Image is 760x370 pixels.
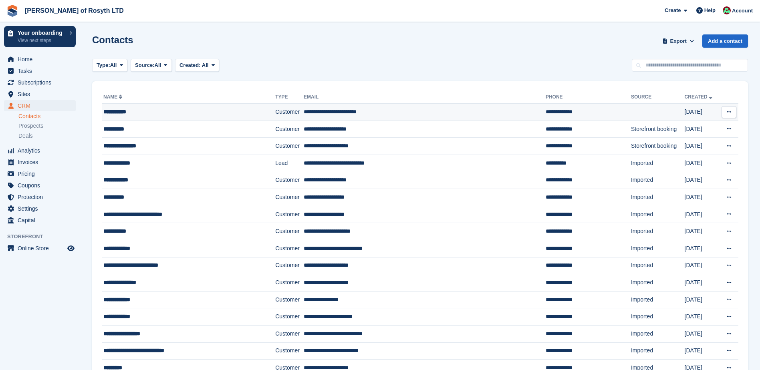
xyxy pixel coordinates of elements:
[631,121,685,138] td: Storefront booking
[4,100,76,111] a: menu
[631,274,685,292] td: Imported
[704,6,716,14] span: Help
[18,100,66,111] span: CRM
[631,91,685,104] th: Source
[631,325,685,342] td: Imported
[92,34,133,45] h1: Contacts
[631,189,685,206] td: Imported
[275,257,304,274] td: Customer
[18,122,43,130] span: Prospects
[631,240,685,257] td: Imported
[275,206,304,223] td: Customer
[135,61,154,69] span: Source:
[275,240,304,257] td: Customer
[670,37,687,45] span: Export
[7,233,80,241] span: Storefront
[275,291,304,308] td: Customer
[18,132,33,140] span: Deals
[6,5,18,17] img: stora-icon-8386f47178a22dfd0bd8f6a31ec36ba5ce8667c1dd55bd0f319d3a0aa187defe.svg
[275,189,304,206] td: Customer
[685,155,719,172] td: [DATE]
[4,215,76,226] a: menu
[18,157,66,168] span: Invoices
[685,257,719,274] td: [DATE]
[275,172,304,189] td: Customer
[110,61,117,69] span: All
[4,77,76,88] a: menu
[4,157,76,168] a: menu
[275,325,304,342] td: Customer
[22,4,127,17] a: [PERSON_NAME] of Rosyth LTD
[4,54,76,65] a: menu
[18,113,76,120] a: Contacts
[631,206,685,223] td: Imported
[723,6,731,14] img: Anne Thomson
[4,168,76,179] a: menu
[685,172,719,189] td: [DATE]
[631,257,685,274] td: Imported
[685,325,719,342] td: [DATE]
[97,61,110,69] span: Type:
[685,308,719,326] td: [DATE]
[546,91,631,104] th: Phone
[4,191,76,203] a: menu
[631,342,685,360] td: Imported
[685,104,719,121] td: [DATE]
[4,243,76,254] a: menu
[4,203,76,214] a: menu
[92,59,127,72] button: Type: All
[685,223,719,240] td: [DATE]
[18,122,76,130] a: Prospects
[665,6,681,14] span: Create
[631,138,685,155] td: Storefront booking
[18,180,66,191] span: Coupons
[18,65,66,76] span: Tasks
[18,37,65,44] p: View next steps
[685,274,719,292] td: [DATE]
[4,65,76,76] a: menu
[66,243,76,253] a: Preview store
[18,215,66,226] span: Capital
[304,91,546,104] th: Email
[275,138,304,155] td: Customer
[4,26,76,47] a: Your onboarding View next steps
[175,59,219,72] button: Created: All
[18,132,76,140] a: Deals
[275,308,304,326] td: Customer
[275,223,304,240] td: Customer
[4,88,76,100] a: menu
[275,121,304,138] td: Customer
[661,34,696,48] button: Export
[631,308,685,326] td: Imported
[4,180,76,191] a: menu
[685,189,719,206] td: [DATE]
[685,342,719,360] td: [DATE]
[631,291,685,308] td: Imported
[685,206,719,223] td: [DATE]
[103,94,124,100] a: Name
[18,145,66,156] span: Analytics
[732,7,753,15] span: Account
[18,168,66,179] span: Pricing
[685,240,719,257] td: [DATE]
[275,274,304,292] td: Customer
[275,91,304,104] th: Type
[155,61,161,69] span: All
[18,77,66,88] span: Subscriptions
[18,54,66,65] span: Home
[131,59,172,72] button: Source: All
[631,223,685,240] td: Imported
[631,155,685,172] td: Imported
[18,203,66,214] span: Settings
[18,30,65,36] p: Your onboarding
[685,138,719,155] td: [DATE]
[685,291,719,308] td: [DATE]
[275,342,304,360] td: Customer
[685,94,714,100] a: Created
[685,121,719,138] td: [DATE]
[179,62,201,68] span: Created:
[702,34,748,48] a: Add a contact
[18,88,66,100] span: Sites
[275,104,304,121] td: Customer
[4,145,76,156] a: menu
